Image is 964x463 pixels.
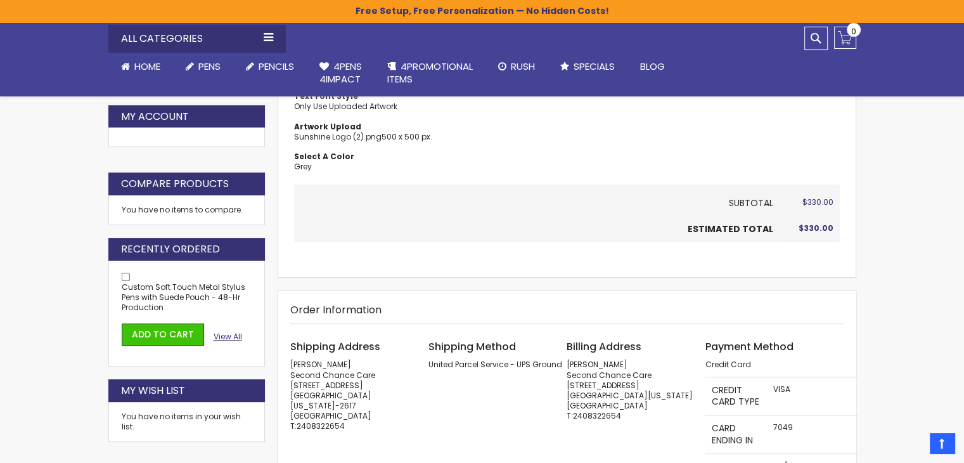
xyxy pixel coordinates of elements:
[294,101,555,112] dd: Only Use Uploaded Artwork
[485,53,548,81] a: Rush
[687,223,773,235] strong: Estimated Total
[428,339,516,354] span: Shipping Method
[627,53,678,81] a: Blog
[294,131,382,142] a: Sunshine Logo (2).png
[428,360,567,370] div: United Parcel Service - UPS Ground
[705,415,766,454] th: Card Ending in
[214,331,242,342] span: View All
[122,412,252,432] div: You have no items in your wish list.
[705,377,766,415] th: Credit Card Type
[294,152,555,162] dt: Select A Color
[290,360,428,431] address: [PERSON_NAME] Second Chance Care [STREET_ADDRESS] [GEOGRAPHIC_DATA][US_STATE]-2617 [GEOGRAPHIC_DA...
[121,110,189,124] strong: My Account
[297,421,345,431] a: 2408322654
[640,60,665,73] span: Blog
[851,25,856,37] span: 0
[108,53,173,81] a: Home
[573,410,621,421] a: 2408322654
[233,53,307,81] a: Pencils
[319,60,362,86] span: 4Pens 4impact
[375,53,485,94] a: 4PROMOTIONALITEMS
[705,360,843,370] dt: Credit Card
[574,60,615,73] span: Specials
[802,197,833,207] span: $330.00
[859,429,964,463] iframe: Google Customer Reviews
[290,339,380,354] span: Shipping Address
[290,303,382,317] strong: Order Information
[132,328,194,341] span: Add to Cart
[705,339,793,354] span: Payment Method
[799,223,833,233] span: $330.00
[259,60,294,73] span: Pencils
[173,53,233,81] a: Pens
[108,195,266,225] div: You have no items to compare.
[294,162,555,172] dd: Grey
[834,27,856,49] a: 0
[294,91,555,101] dt: Text Font Style
[548,53,627,81] a: Specials
[122,282,245,313] a: Custom Soft Touch Metal Stylus Pens with Suede Pouch - 48-Hr Production
[214,332,242,342] a: View All
[121,242,220,256] strong: Recently Ordered
[766,377,858,415] td: VISA
[561,24,665,185] td: 4P-MS8-SPEC-48HR-Grey
[121,384,185,398] strong: My Wish List
[567,360,705,421] address: [PERSON_NAME] Second Chance Care [STREET_ADDRESS] [GEOGRAPHIC_DATA][US_STATE] [GEOGRAPHIC_DATA] T:
[121,177,229,191] strong: Compare Products
[108,25,286,53] div: All Categories
[294,185,779,216] th: Subtotal
[198,60,221,73] span: Pens
[307,53,375,94] a: 4Pens4impact
[294,122,555,132] dt: Artwork Upload
[294,132,555,142] dd: 500 x 500 px.
[567,339,641,354] span: Billing Address
[134,60,160,73] span: Home
[511,60,535,73] span: Rush
[387,60,473,86] span: 4PROMOTIONAL ITEMS
[766,415,858,454] td: 7049
[122,323,204,346] button: Add to Cart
